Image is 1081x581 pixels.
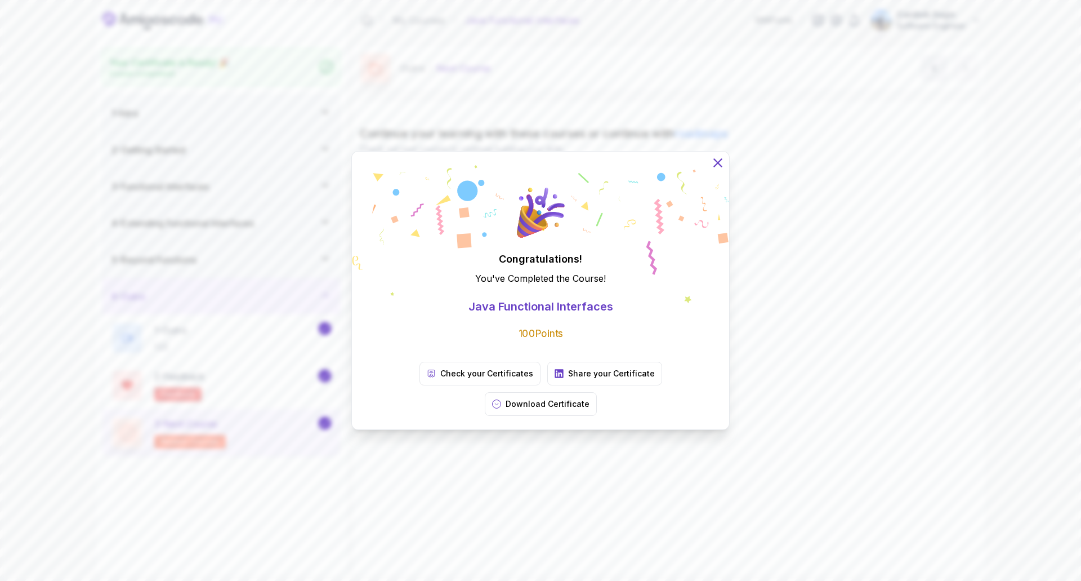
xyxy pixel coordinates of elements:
a: Share your Certificate [547,362,662,385]
p: Download Certificate [506,398,589,410]
p: Java Functional Interfaces [468,299,613,314]
p: Check your Certificates [440,368,533,379]
a: Check your Certificates [419,362,540,385]
p: Share your Certificate [568,368,655,379]
button: Download Certificate [485,392,597,416]
p: 100 Points [519,327,563,341]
